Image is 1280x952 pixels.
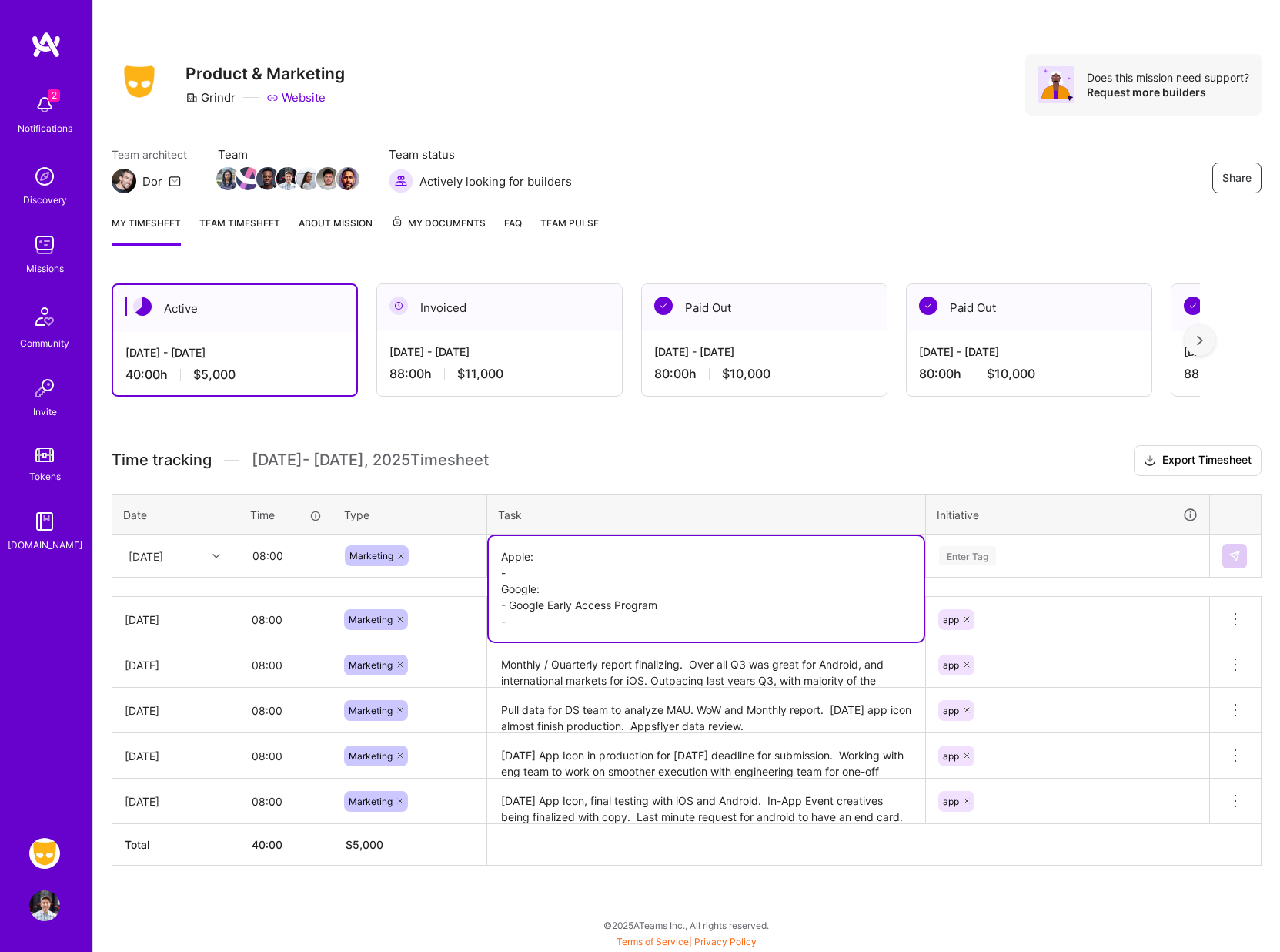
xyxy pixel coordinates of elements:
[278,166,298,192] a: Team Member Avatar
[654,344,874,360] div: [DATE] - [DATE]
[239,824,333,866] th: 40:00
[336,167,359,190] img: Team Member Avatar
[654,366,874,382] div: 80:00 h
[125,344,344,360] div: [DATE] - [DATE]
[112,451,212,470] span: Time tracking
[216,167,239,190] img: Team Member Avatar
[29,890,60,921] img: User Avatar
[389,146,572,163] span: Team status
[199,215,280,246] a: Team timesheet
[125,657,226,673] div: [DATE]
[617,936,689,947] a: Terms of Service
[489,735,924,777] textarea: [DATE] App Icon in production for [DATE] deadline for submission. Working with eng team to work o...
[377,284,622,331] div: Invoiced
[694,936,757,947] a: Privacy Policy
[489,689,924,732] textarea: Pull data for DS team to analyze MAU. WoW and Monthly report. [DATE] app icon almost finish produ...
[113,285,356,332] div: Active
[389,297,408,315] img: Invoiced
[185,89,236,106] div: Grindr
[318,166,338,192] a: Team Member Avatar
[1087,85,1249,99] div: Request more builders
[35,448,54,462] img: tokens
[236,167,259,190] img: Team Member Avatar
[333,494,487,535] th: Type
[125,748,226,764] div: [DATE]
[540,215,599,246] a: Team Pulse
[212,552,220,560] i: icon Chevron
[112,215,181,246] a: My timesheet
[218,166,238,192] a: Team Member Avatar
[239,736,333,776] input: HH:MM
[937,506,1198,524] div: Initiative
[1184,297,1202,315] img: Paid Out
[276,167,299,190] img: Team Member Avatar
[258,166,278,192] a: Team Member Avatar
[722,366,770,382] span: $10,000
[112,61,167,102] img: Company Logo
[18,120,72,136] div: Notifications
[8,537,82,553] div: [DOMAIN_NAME]
[1228,550,1241,562] img: Submit
[185,92,198,104] i: icon CompanyGray
[252,451,489,470] span: [DATE] - [DATE] , 2025 Timesheet
[29,89,60,120] img: bell
[142,173,162,189] div: Dor
[1134,445,1262,476] button: Export Timesheet
[125,612,226,628] div: [DATE]
[48,89,60,102] span: 2
[193,367,236,383] span: $5,000
[943,796,959,807] span: app
[489,644,924,686] textarea: Monthly / Quarterly report finalizing. Over all Q3 was great for Android, and international marke...
[419,173,572,189] span: Actively looking for builders
[92,906,1280,944] div: © 2025 ATeams Inc., All rights reserved.
[26,298,63,335] img: Community
[391,215,486,246] a: My Documents
[349,796,393,807] span: Marketing
[540,217,599,229] span: Team Pulse
[1038,66,1074,103] img: Avatar
[256,167,279,190] img: Team Member Avatar
[349,750,393,762] span: Marketing
[1144,453,1156,469] i: icon Download
[185,64,345,83] h3: Product & Marketing
[346,838,383,851] span: $ 5,000
[349,550,393,561] span: Marketing
[654,297,673,315] img: Paid Out
[943,750,959,762] span: app
[29,506,60,537] img: guide book
[338,166,358,192] a: Team Member Avatar
[112,146,187,163] span: Team architect
[489,780,924,823] textarea: [DATE] App Icon, final testing with iOS and Android. In-App Event creatives being finalized with ...
[29,230,60,260] img: teamwork
[125,367,344,383] div: 40:00 h
[943,614,959,625] span: app
[125,793,226,810] div: [DATE]
[617,936,757,947] span: |
[23,192,67,208] div: Discovery
[457,366,503,382] span: $11,000
[239,781,333,822] input: HH:MM
[919,366,1139,382] div: 80:00 h
[391,215,486,232] span: My Documents
[389,366,610,382] div: 88:00 h
[239,690,333,731] input: HH:MM
[129,548,163,564] div: [DATE]
[919,297,937,315] img: Paid Out
[298,166,318,192] a: Team Member Avatar
[29,838,60,869] img: Grindr: Product & Marketing
[25,838,64,869] a: Grindr: Product & Marketing
[987,366,1035,382] span: $10,000
[112,494,239,535] th: Date
[238,166,258,192] a: Team Member Avatar
[1197,335,1203,346] img: right
[349,659,393,671] span: Marketing
[316,167,339,190] img: Team Member Avatar
[1212,163,1262,193] button: Share
[489,536,924,642] textarea: Apple: - Google: - Google Early Access Program -
[112,824,239,866] th: Total
[349,614,393,625] span: Marketing
[33,404,57,420] div: Invite
[133,297,152,316] img: Active
[296,167,319,190] img: Team Member Avatar
[240,535,332,576] input: HH:MM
